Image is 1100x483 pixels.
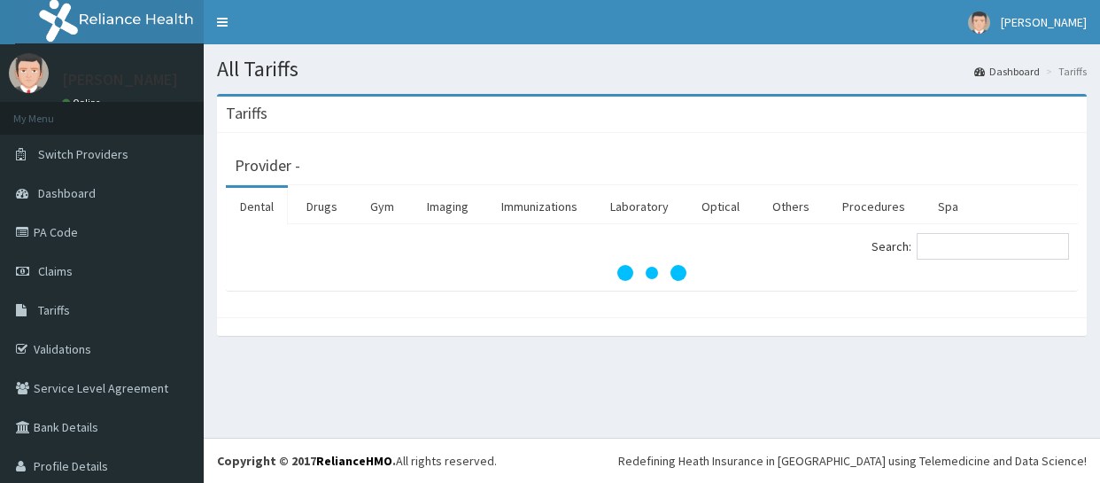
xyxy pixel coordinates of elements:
[917,233,1069,260] input: Search:
[316,453,392,469] a: RelianceHMO
[62,97,105,109] a: Online
[38,302,70,318] span: Tariffs
[62,72,178,88] p: [PERSON_NAME]
[687,188,754,225] a: Optical
[356,188,408,225] a: Gym
[226,188,288,225] a: Dental
[38,146,128,162] span: Switch Providers
[9,53,49,93] img: User Image
[217,58,1087,81] h1: All Tariffs
[204,438,1100,483] footer: All rights reserved.
[235,158,300,174] h3: Provider -
[828,188,919,225] a: Procedures
[618,452,1087,470] div: Redefining Heath Insurance in [GEOGRAPHIC_DATA] using Telemedicine and Data Science!
[871,233,1069,260] label: Search:
[1001,14,1087,30] span: [PERSON_NAME]
[968,12,990,34] img: User Image
[487,188,592,225] a: Immunizations
[924,188,972,225] a: Spa
[616,238,687,308] svg: audio-loading
[292,188,352,225] a: Drugs
[758,188,824,225] a: Others
[974,64,1040,79] a: Dashboard
[1042,64,1087,79] li: Tariffs
[413,188,483,225] a: Imaging
[226,105,267,121] h3: Tariffs
[596,188,683,225] a: Laboratory
[38,263,73,279] span: Claims
[217,453,396,469] strong: Copyright © 2017 .
[38,185,96,201] span: Dashboard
